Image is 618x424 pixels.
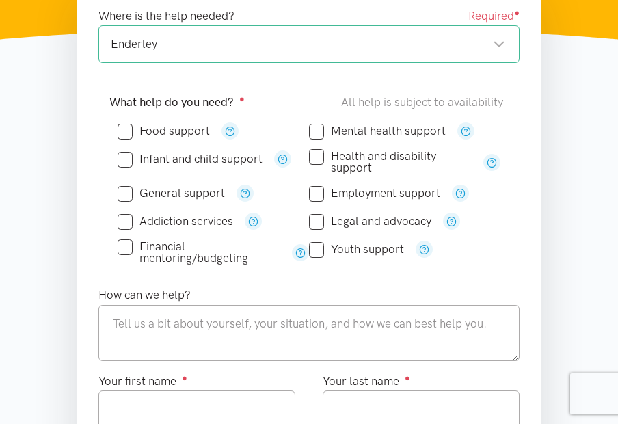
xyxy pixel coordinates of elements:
[514,8,520,18] sup: ●
[118,241,280,264] label: Financial mentoring/budgeting
[118,153,263,165] label: Infant and child support
[309,125,446,137] label: Mental health support
[98,7,234,25] label: Where is the help needed?
[468,7,520,25] span: Required
[118,187,225,199] label: General support
[118,125,210,137] label: Food support
[111,35,505,53] div: Enderley
[309,215,431,227] label: Legal and advocacy
[98,286,191,304] label: How can we help?
[405,373,410,383] sup: ●
[118,215,233,227] label: Addiction services
[341,93,509,111] div: All help is subject to availability
[309,187,440,199] label: Employment support
[309,243,404,255] label: Youth support
[98,372,187,390] label: Your first name
[182,373,187,383] sup: ●
[239,94,245,104] sup: ●
[323,372,410,390] label: Your last name
[109,93,245,111] label: What help do you need?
